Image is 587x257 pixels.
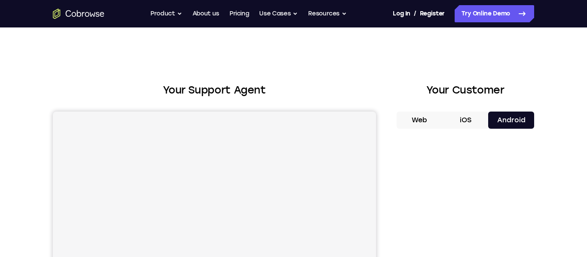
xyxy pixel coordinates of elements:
[397,112,443,129] button: Web
[420,5,445,22] a: Register
[455,5,534,22] a: Try Online Demo
[308,5,347,22] button: Resources
[488,112,534,129] button: Android
[150,5,182,22] button: Product
[393,5,410,22] a: Log In
[414,9,416,19] span: /
[229,5,249,22] a: Pricing
[53,9,104,19] a: Go to the home page
[397,82,534,98] h2: Your Customer
[193,5,219,22] a: About us
[443,112,489,129] button: iOS
[53,82,376,98] h2: Your Support Agent
[259,5,298,22] button: Use Cases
